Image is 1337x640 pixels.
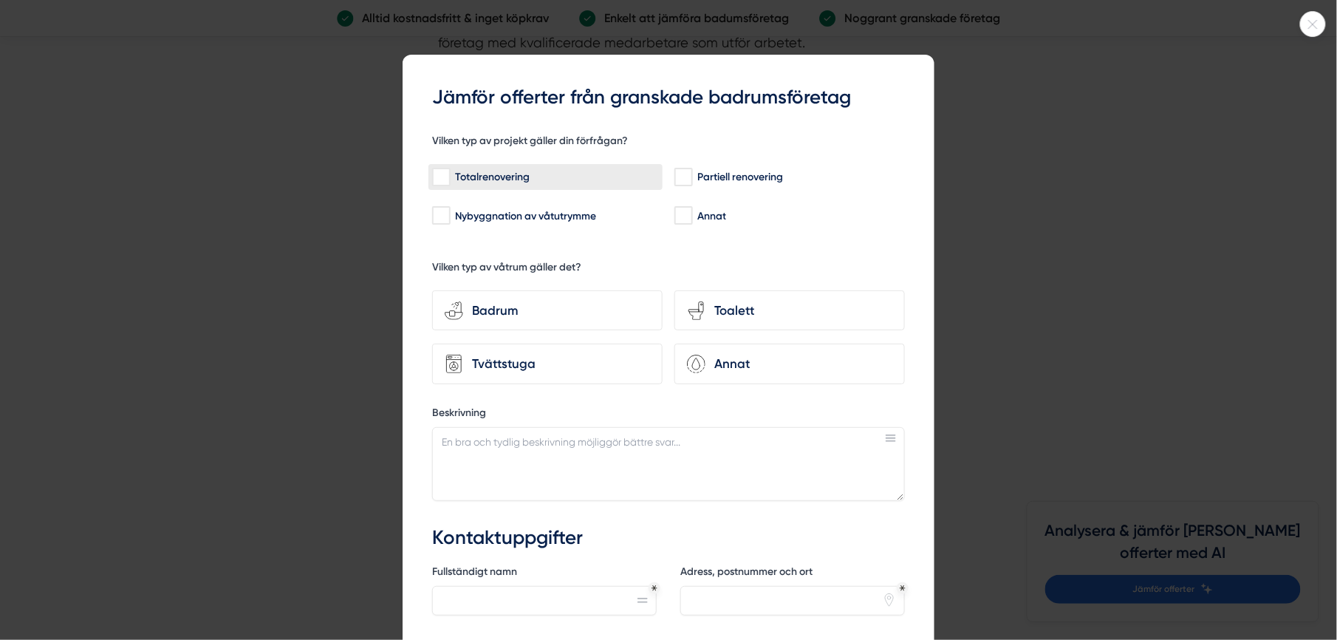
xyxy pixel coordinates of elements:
[674,208,691,223] input: Annat
[674,170,691,185] input: Partiell renovering
[432,170,449,185] input: Totalrenovering
[432,525,905,551] h3: Kontaktuppgifter
[432,208,449,223] input: Nybyggnation av våtutrymme
[432,134,628,152] h5: Vilken typ av projekt gäller din förfrågan?
[432,260,581,279] h5: Vilken typ av våtrum gäller det?
[432,406,905,424] label: Beskrivning
[432,84,905,111] h3: Jämför offerter från granskade badrumsföretag
[900,585,906,591] div: Obligatoriskt
[432,565,657,583] label: Fullständigt namn
[680,565,905,583] label: Adress, postnummer och ort
[652,585,657,591] div: Obligatoriskt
